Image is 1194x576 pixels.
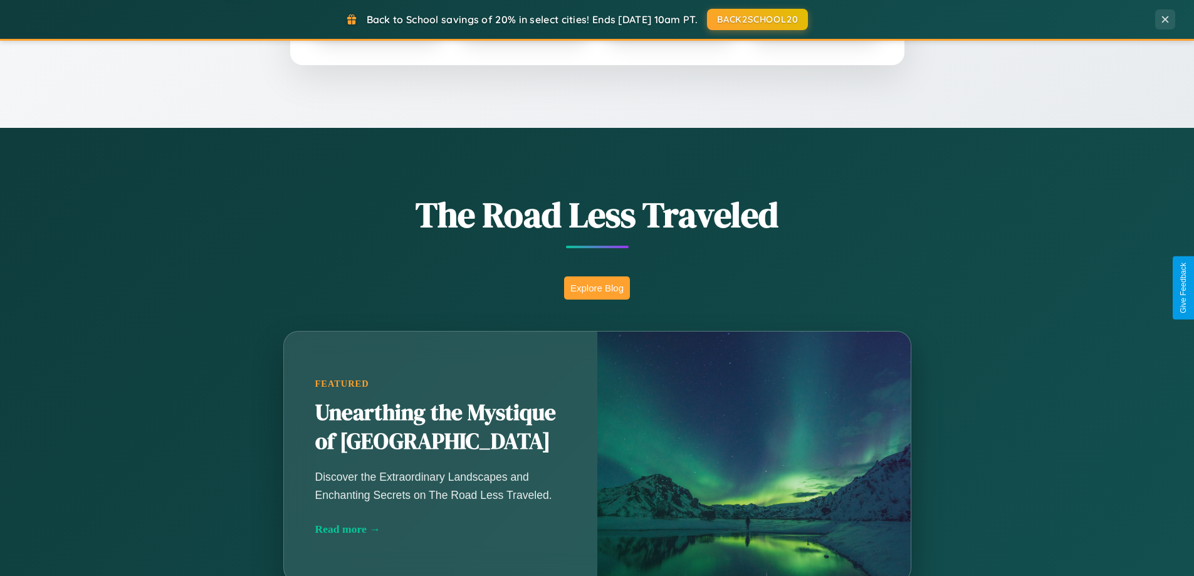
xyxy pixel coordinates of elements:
[315,399,566,456] h2: Unearthing the Mystique of [GEOGRAPHIC_DATA]
[367,13,698,26] span: Back to School savings of 20% in select cities! Ends [DATE] 10am PT.
[707,9,808,30] button: BACK2SCHOOL20
[315,379,566,389] div: Featured
[564,276,630,300] button: Explore Blog
[1179,263,1188,313] div: Give Feedback
[221,191,973,239] h1: The Road Less Traveled
[315,468,566,503] p: Discover the Extraordinary Landscapes and Enchanting Secrets on The Road Less Traveled.
[315,523,566,536] div: Read more →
